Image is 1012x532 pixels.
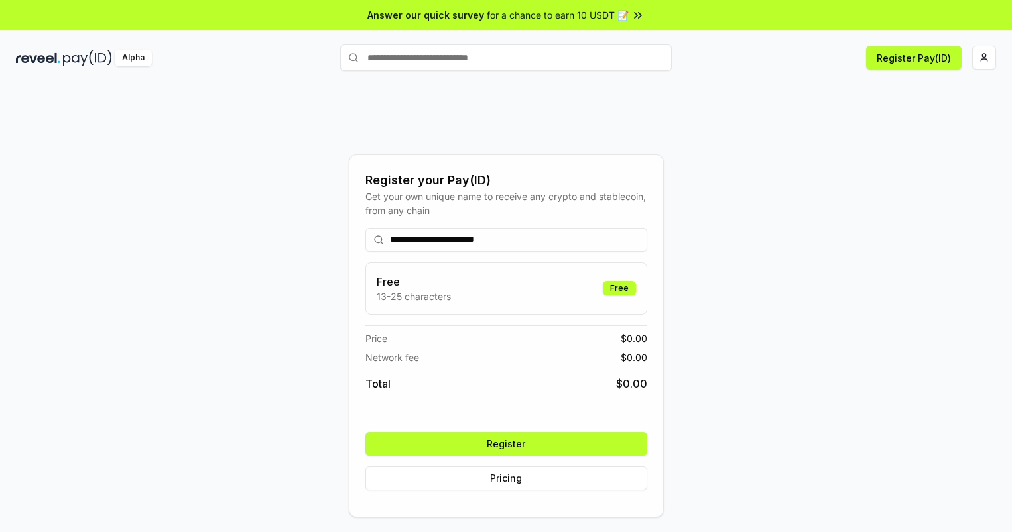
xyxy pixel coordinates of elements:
[365,466,647,490] button: Pricing
[377,290,451,303] p: 13-25 characters
[367,8,484,22] span: Answer our quick survey
[365,189,647,217] div: Get your own unique name to receive any crypto and stablecoin, from any chain
[603,281,636,295] div: Free
[365,350,419,364] span: Network fee
[621,331,647,345] span: $ 0.00
[365,331,387,345] span: Price
[621,350,647,364] span: $ 0.00
[365,376,391,392] span: Total
[365,171,647,189] div: Register your Pay(ID)
[377,274,451,290] h3: Free
[616,376,647,392] span: $ 0.00
[365,432,647,456] button: Register
[115,50,152,66] div: Alpha
[866,46,962,70] button: Register Pay(ID)
[487,8,629,22] span: for a chance to earn 10 USDT 📝
[63,50,112,66] img: pay_id
[16,50,60,66] img: reveel_dark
